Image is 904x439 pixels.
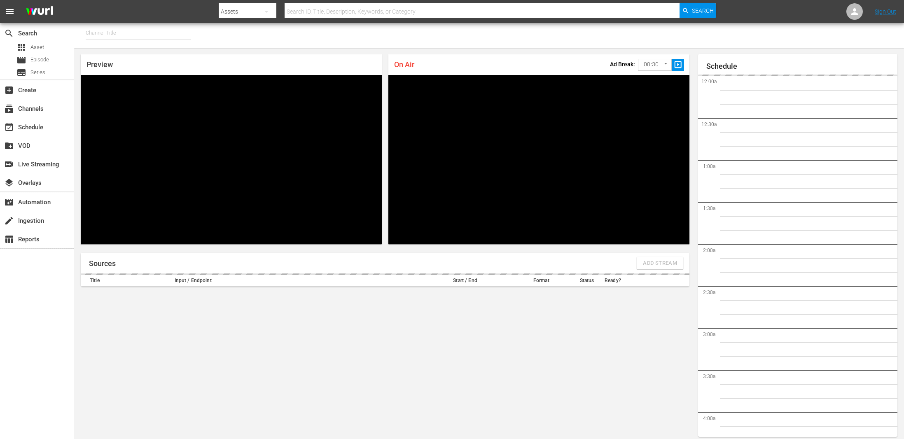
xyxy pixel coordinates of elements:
th: Status [572,275,602,287]
span: slideshow_sharp [673,60,683,70]
span: Create [4,85,14,95]
span: Ingestion [4,216,14,226]
th: Format [511,275,572,287]
span: Series [30,68,45,77]
div: Video Player [388,75,689,244]
span: Search [4,28,14,38]
img: ans4CAIJ8jUAAAAAAAAAAAAAAAAAAAAAAAAgQb4GAAAAAAAAAAAAAAAAAAAAAAAAJMjXAAAAAAAAAAAAAAAAAAAAAAAAgAT5G... [20,2,59,21]
th: Input / Endpoint [172,275,420,287]
button: Search [680,3,716,18]
span: Reports [4,234,14,244]
div: 00:30 [638,57,672,72]
span: Search [692,3,714,18]
span: Automation [4,197,14,207]
span: Live Streaming [4,159,14,169]
th: Start / End [420,275,511,287]
span: Schedule [4,122,14,132]
span: Asset [16,42,26,52]
a: Sign Out [875,8,896,15]
span: On Air [394,60,414,69]
span: Asset [30,43,44,51]
span: menu [5,7,15,16]
h1: Schedule [706,62,897,70]
span: Episode [30,56,49,64]
th: Ready? [602,275,633,287]
span: Channels [4,104,14,114]
th: Title [81,275,172,287]
p: Ad Break: [610,61,635,68]
span: Series [16,68,26,77]
div: Video Player [81,75,382,244]
span: Episode [16,55,26,65]
h1: Sources [89,259,116,268]
span: Overlays [4,178,14,188]
span: VOD [4,141,14,151]
span: Preview [86,60,113,69]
